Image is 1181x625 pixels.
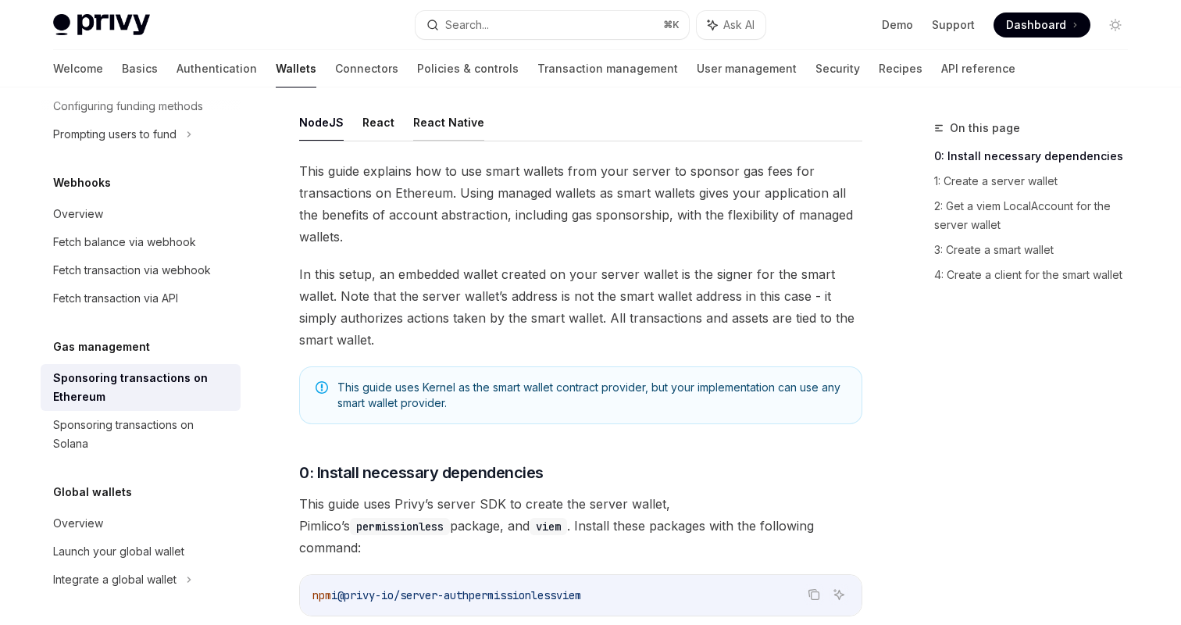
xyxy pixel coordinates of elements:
[697,11,765,39] button: Ask AI
[469,588,556,602] span: permissionless
[41,364,241,411] a: Sponsoring transactions on Ethereum
[934,194,1140,237] a: 2: Get a viem LocalAccount for the server wallet
[350,518,450,535] code: permissionless
[53,261,211,280] div: Fetch transaction via webhook
[815,50,860,87] a: Security
[53,570,177,589] div: Integrate a global wallet
[177,50,257,87] a: Authentication
[1006,17,1066,33] span: Dashboard
[417,50,519,87] a: Policies & controls
[941,50,1015,87] a: API reference
[934,169,1140,194] a: 1: Create a server wallet
[994,12,1090,37] a: Dashboard
[53,205,103,223] div: Overview
[276,50,316,87] a: Wallets
[53,337,150,356] h5: Gas management
[41,411,241,458] a: Sponsoring transactions on Solana
[316,381,328,394] svg: Note
[416,11,689,39] button: Search...⌘K
[53,416,231,453] div: Sponsoring transactions on Solana
[934,144,1140,169] a: 0: Install necessary dependencies
[41,509,241,537] a: Overview
[41,284,241,312] a: Fetch transaction via API
[41,200,241,228] a: Overview
[530,518,567,535] code: viem
[1103,12,1128,37] button: Toggle dark mode
[41,256,241,284] a: Fetch transaction via webhook
[413,104,484,141] button: React Native
[335,50,398,87] a: Connectors
[53,369,231,406] div: Sponsoring transactions on Ethereum
[53,542,184,561] div: Launch your global wallet
[53,125,177,144] div: Prompting users to fund
[53,233,196,252] div: Fetch balance via webhook
[53,14,150,36] img: light logo
[53,50,103,87] a: Welcome
[537,50,678,87] a: Transaction management
[879,50,922,87] a: Recipes
[556,588,581,602] span: viem
[299,462,544,484] span: 0: Install necessary dependencies
[41,228,241,256] a: Fetch balance via webhook
[331,588,337,602] span: i
[122,50,158,87] a: Basics
[337,588,469,602] span: @privy-io/server-auth
[697,50,797,87] a: User management
[299,104,344,141] button: NodeJS
[299,263,862,351] span: In this setup, an embedded wallet created on your server wallet is the signer for the smart walle...
[932,17,975,33] a: Support
[723,17,755,33] span: Ask AI
[445,16,489,34] div: Search...
[934,262,1140,287] a: 4: Create a client for the smart wallet
[53,289,178,308] div: Fetch transaction via API
[882,17,913,33] a: Demo
[934,237,1140,262] a: 3: Create a smart wallet
[362,104,394,141] button: React
[337,380,846,411] span: This guide uses Kernel as the smart wallet contract provider, but your implementation can use any...
[41,537,241,566] a: Launch your global wallet
[804,584,824,605] button: Copy the contents from the code block
[299,493,862,559] span: This guide uses Privy’s server SDK to create the server wallet, Pimlico’s package, and . Install ...
[299,160,862,248] span: This guide explains how to use smart wallets from your server to sponsor gas fees for transaction...
[663,19,680,31] span: ⌘ K
[53,173,111,192] h5: Webhooks
[950,119,1020,137] span: On this page
[829,584,849,605] button: Ask AI
[53,514,103,533] div: Overview
[312,588,331,602] span: npm
[53,483,132,502] h5: Global wallets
